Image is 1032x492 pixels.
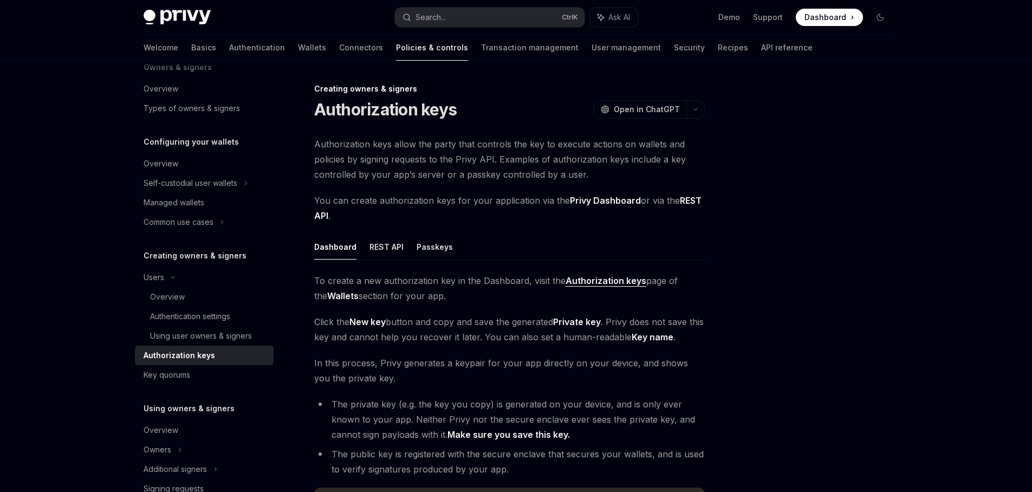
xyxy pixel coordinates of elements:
[718,12,740,23] a: Demo
[314,193,705,223] span: You can create authorization keys for your application via the or via the .
[144,463,207,476] div: Additional signers
[191,35,216,61] a: Basics
[144,102,240,115] div: Types of owners & signers
[417,234,453,260] button: Passkeys
[135,420,274,440] a: Overview
[144,443,171,456] div: Owners
[416,11,446,24] div: Search...
[144,368,190,381] div: Key quorums
[144,10,211,25] img: dark logo
[144,249,246,262] h5: Creating owners & signers
[592,35,661,61] a: User management
[144,35,178,61] a: Welcome
[144,271,164,284] div: Users
[135,307,274,326] a: Authentication settings
[395,8,585,27] button: Search...CtrlK
[396,35,468,61] a: Policies & controls
[327,290,359,301] strong: Wallets
[144,177,237,190] div: Self-custodial user wallets
[229,35,285,61] a: Authentication
[761,35,813,61] a: API reference
[150,329,252,342] div: Using user owners & signers
[314,355,705,386] span: In this process, Privy generates a keypair for your app directly on your device, and shows you th...
[339,35,383,61] a: Connectors
[135,99,274,118] a: Types of owners & signers
[135,365,274,385] a: Key quorums
[718,35,748,61] a: Recipes
[314,234,356,260] button: Dashboard
[144,402,235,415] h5: Using owners & signers
[135,346,274,365] a: Authorization keys
[314,314,705,345] span: Click the button and copy and save the generated . Privy does not save this key and cannot help y...
[144,135,239,148] h5: Configuring your wallets
[144,82,178,95] div: Overview
[144,216,213,229] div: Common use cases
[804,12,846,23] span: Dashboard
[349,316,386,327] strong: New key
[753,12,783,23] a: Support
[796,9,863,26] a: Dashboard
[150,310,230,323] div: Authentication settings
[481,35,579,61] a: Transaction management
[314,137,705,182] span: Authorization keys allow the party that controls the key to execute actions on wallets and polici...
[298,35,326,61] a: Wallets
[135,287,274,307] a: Overview
[872,9,889,26] button: Toggle dark mode
[447,429,570,440] strong: Make sure you save this key.
[590,8,638,27] button: Ask AI
[566,275,646,287] a: Authorization keys
[674,35,705,61] a: Security
[553,316,601,327] strong: Private key
[135,326,274,346] a: Using user owners & signers
[150,290,185,303] div: Overview
[608,12,630,23] span: Ask AI
[135,154,274,173] a: Overview
[144,196,204,209] div: Managed wallets
[594,100,686,119] button: Open in ChatGPT
[314,83,705,94] div: Creating owners & signers
[614,104,680,115] span: Open in ChatGPT
[135,79,274,99] a: Overview
[632,332,673,342] strong: Key name
[144,424,178,437] div: Overview
[314,397,705,442] li: The private key (e.g. the key you copy) is generated on your device, and is only ever known to yo...
[135,193,274,212] a: Managed wallets
[314,273,705,303] span: To create a new authorization key in the Dashboard, visit the page of the section for your app.
[562,13,578,22] span: Ctrl K
[570,195,641,206] strong: Privy Dashboard
[314,100,457,119] h1: Authorization keys
[144,157,178,170] div: Overview
[369,234,404,260] button: REST API
[314,446,705,477] li: The public key is registered with the secure enclave that secures your wallets, and is used to ve...
[144,349,215,362] div: Authorization keys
